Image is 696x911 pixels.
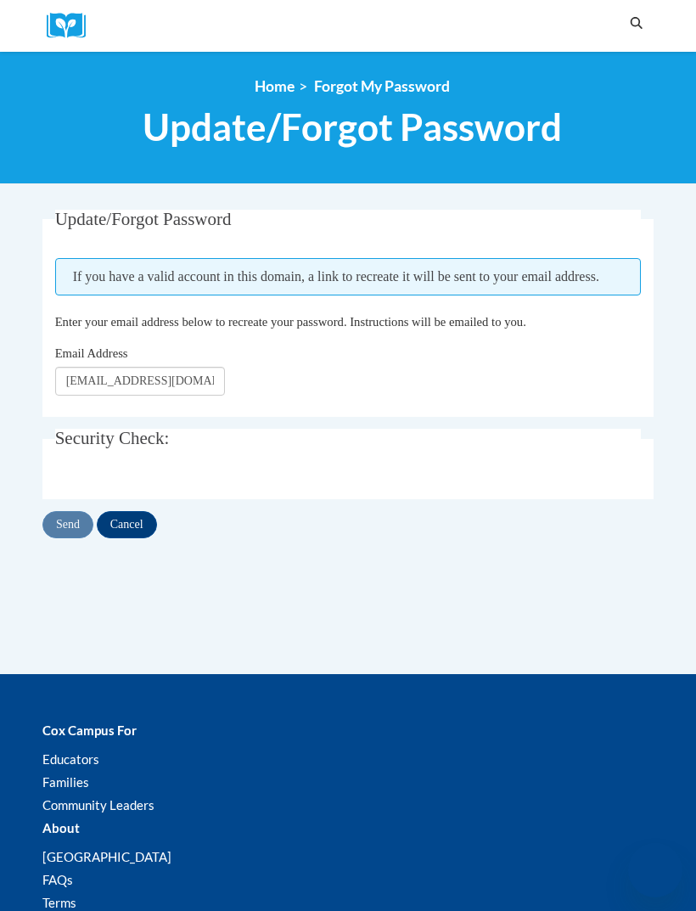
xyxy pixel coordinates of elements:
a: FAQs [42,872,73,887]
span: Enter your email address below to recreate your password. Instructions will be emailed to you. [55,315,526,329]
span: If you have a valid account in this domain, a link to recreate it will be sent to your email addr... [55,258,642,295]
span: Forgot My Password [314,77,450,95]
b: Cox Campus For [42,723,137,738]
a: Terms [42,895,76,910]
img: Logo brand [47,13,98,39]
span: Email Address [55,346,128,360]
a: Educators [42,751,99,767]
a: Home [255,77,295,95]
a: Community Leaders [42,797,154,813]
a: Cox Campus [47,13,98,39]
span: Security Check: [55,428,170,448]
input: Email [55,367,225,396]
b: About [42,820,80,835]
button: Search [624,14,649,34]
span: Update/Forgot Password [55,209,232,229]
iframe: Button to launch messaging window [628,843,682,897]
span: Update/Forgot Password [143,104,562,149]
input: Cancel [97,511,157,538]
a: [GEOGRAPHIC_DATA] [42,849,171,864]
a: Families [42,774,89,790]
